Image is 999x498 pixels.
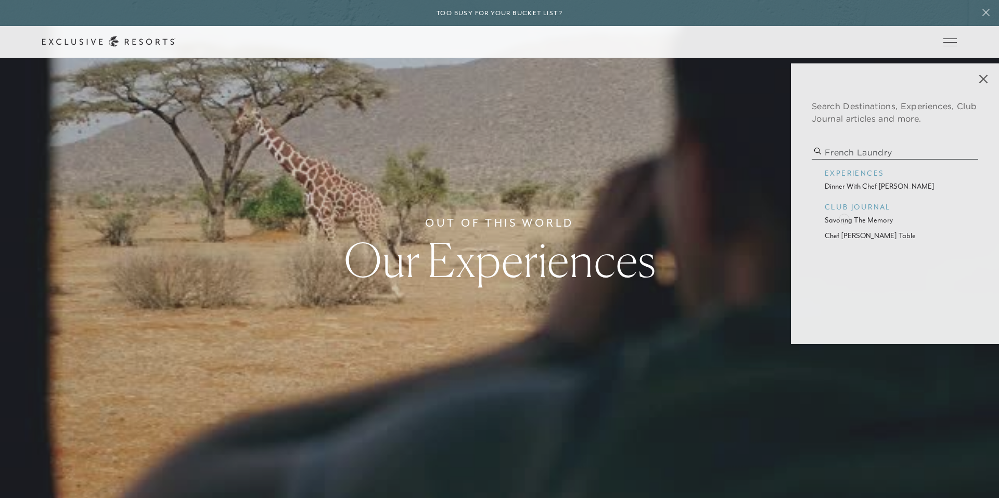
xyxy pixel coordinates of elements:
a: dinner with chef [PERSON_NAME] [825,181,965,192]
iframe: Qualified Messenger [951,450,999,498]
h3: club journal [825,202,965,213]
a: savoring the memory [825,215,965,226]
h6: Too busy for your bucket list? [437,8,562,18]
p: Search Destinations, Experiences, Club Journal articles and more. [812,100,978,125]
input: Search [812,146,978,160]
h3: experiences [825,168,965,179]
a: chef [PERSON_NAME] table [825,230,965,241]
button: Open navigation [943,38,957,46]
